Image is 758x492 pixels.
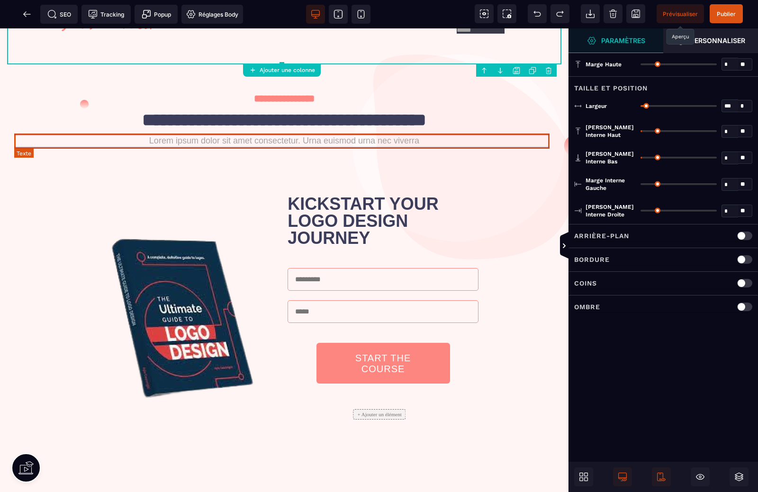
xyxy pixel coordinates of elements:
[586,177,636,192] span: Marge interne gauche
[260,67,315,73] strong: Ajouter une colonne
[581,4,600,23] span: Importer
[568,232,578,260] span: Afficher les vues
[657,4,704,23] span: Aperçu
[574,277,597,289] p: Coins
[550,4,569,23] span: Rétablir
[568,28,663,53] span: Ouvrir le gestionnaire de styles
[243,63,321,77] button: Ajouter une colonne
[186,9,238,19] span: Réglages Body
[586,203,636,218] span: [PERSON_NAME] interne droite
[663,28,758,53] span: Ouvrir le gestionnaire de styles
[568,76,758,94] div: Taille et position
[574,230,629,242] p: Arrière-plan
[142,9,171,19] span: Popup
[88,9,124,19] span: Tracking
[574,467,593,486] span: Ouvrir les blocs
[690,37,745,44] strong: Personnaliser
[81,5,131,24] span: Code de suivi
[329,5,348,24] span: Voir tablette
[717,10,736,18] span: Publier
[40,5,78,24] span: Métadata SEO
[18,5,36,24] span: Retour
[47,9,71,19] span: SEO
[574,254,610,265] p: Bordure
[497,4,516,23] span: Capture d'écran
[710,4,743,23] span: Enregistrer le contenu
[181,5,243,24] span: Favicon
[528,4,547,23] span: Défaire
[652,467,671,486] span: Afficher le mobile
[288,165,488,221] text: KICKSTART YOUR LOGO DESIGN JOURNEY
[663,10,698,18] span: Prévisualiser
[604,4,623,23] span: Nettoyage
[691,467,710,486] span: Masquer le bloc
[586,150,636,165] span: [PERSON_NAME] interne bas
[100,207,262,375] img: 0050274fc65fb114b9ed82cf1830421a_download__1_-removebg-preview_1.png
[135,5,178,24] span: Créer une alerte modale
[586,124,636,139] span: [PERSON_NAME] interne haut
[586,61,622,68] span: Marge haute
[475,4,494,23] span: Voir les composants
[586,102,607,110] span: Largeur
[352,5,370,24] span: Voir mobile
[613,467,632,486] span: Afficher le desktop
[626,4,645,23] span: Enregistrer
[601,37,645,44] strong: Paramètres
[306,5,325,24] span: Voir bureau
[730,467,749,486] span: Ouvrir les calques
[574,301,600,313] p: Ombre
[316,314,450,355] button: START THE COURSE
